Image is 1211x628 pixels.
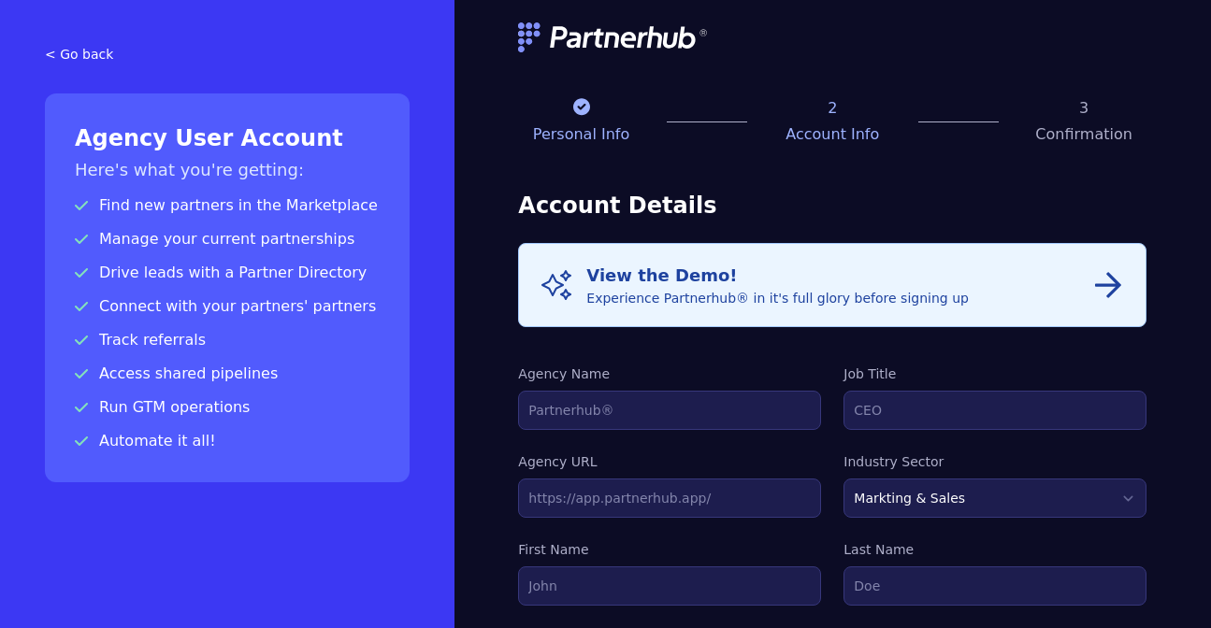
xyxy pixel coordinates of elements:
p: 2 [770,97,895,120]
label: Last Name [843,540,1146,559]
input: Partnerhub® [518,391,821,430]
label: First Name [518,540,821,559]
img: logo [518,22,709,52]
h3: Here's what you're getting: [75,157,380,183]
label: Agency URL [518,452,821,471]
p: Drive leads with a Partner Directory [75,262,380,284]
input: Doe [843,566,1146,606]
p: Find new partners in the Marketplace [75,194,380,217]
a: < Go back [45,45,410,64]
p: Run GTM operations [75,396,380,419]
p: Connect with your partners' partners [75,295,380,318]
h3: Account Details [518,191,1146,221]
p: Confirmation [1021,123,1146,146]
label: Job Title [843,364,1146,383]
p: Automate it all! [75,430,380,452]
p: Personal Info [518,123,643,146]
p: Track referrals [75,329,380,351]
p: Manage your current partnerships [75,228,380,250]
span: View the Demo! [586,265,737,285]
input: CEO [843,391,1146,430]
p: Account Info [770,123,895,146]
h2: Agency User Account [75,123,380,153]
label: Agency Name [518,364,821,383]
p: Access shared pipelines [75,363,380,385]
input: John [518,566,821,606]
div: Experience Partnerhub® in it's full glory before signing up [586,263,969,307]
p: 3 [1021,97,1146,120]
label: Industry Sector [843,452,1146,471]
input: https://app.partnerhub.app/ [518,478,821,518]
